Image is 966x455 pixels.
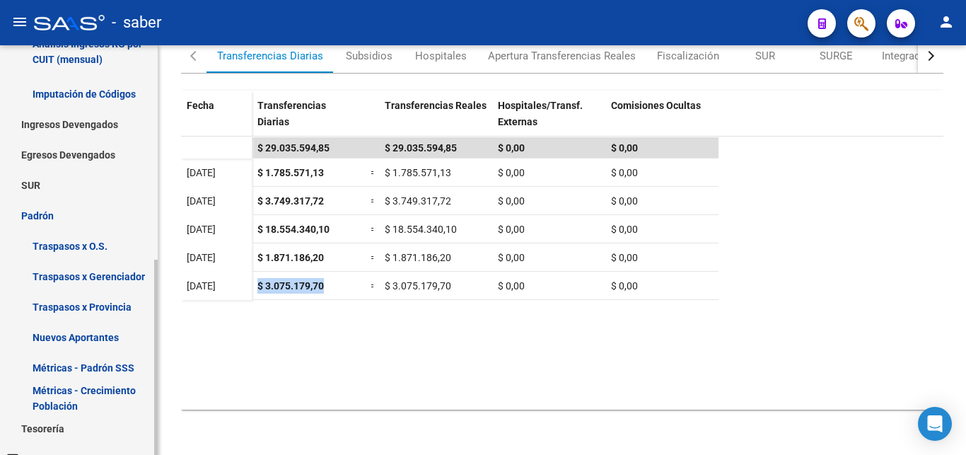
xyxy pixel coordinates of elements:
[379,91,492,150] datatable-header-cell: Transferencias Reales
[498,195,525,207] span: $ 0,00
[498,252,525,263] span: $ 0,00
[415,48,467,64] div: Hospitales
[371,195,376,207] span: =
[187,252,216,263] span: [DATE]
[187,195,216,207] span: [DATE]
[371,167,376,178] span: =
[938,13,955,30] mat-icon: person
[611,252,638,263] span: $ 0,00
[385,280,451,292] span: $ 3.075.179,70
[257,142,330,154] span: $ 29.035.594,85
[611,100,701,111] span: Comisiones Ocultas
[611,195,638,207] span: $ 0,00
[385,167,451,178] span: $ 1.785.571,13
[385,252,451,263] span: $ 1.871.186,20
[187,280,216,292] span: [DATE]
[492,91,605,150] datatable-header-cell: Hospitales/Transf. Externas
[181,91,252,150] datatable-header-cell: Fecha
[657,48,719,64] div: Fiscalización
[498,100,583,127] span: Hospitales/Transf. Externas
[257,167,324,178] span: $ 1.785.571,13
[611,280,638,292] span: $ 0,00
[488,48,636,64] div: Apertura Transferencias Reales
[755,48,775,64] div: SUR
[252,91,365,150] datatable-header-cell: Transferencias Diarias
[11,13,28,30] mat-icon: menu
[611,142,638,154] span: $ 0,00
[371,280,376,292] span: =
[257,224,330,235] span: $ 18.554.340,10
[918,407,952,441] div: Open Intercom Messenger
[820,48,853,64] div: SURGE
[498,142,525,154] span: $ 0,00
[346,48,392,64] div: Subsidios
[385,100,487,111] span: Transferencias Reales
[611,167,638,178] span: $ 0,00
[882,48,935,64] div: Integración
[498,224,525,235] span: $ 0,00
[257,280,324,292] span: $ 3.075.179,70
[498,167,525,178] span: $ 0,00
[257,100,326,127] span: Transferencias Diarias
[385,142,457,154] span: $ 29.035.594,85
[385,195,451,207] span: $ 3.749.317,72
[217,48,323,64] div: Transferencias Diarias
[257,252,324,263] span: $ 1.871.186,20
[611,224,638,235] span: $ 0,00
[187,167,216,178] span: [DATE]
[371,252,376,263] span: =
[498,280,525,292] span: $ 0,00
[371,224,376,235] span: =
[187,224,216,235] span: [DATE]
[187,100,214,111] span: Fecha
[385,224,457,235] span: $ 18.554.340,10
[112,7,161,38] span: - saber
[257,195,324,207] span: $ 3.749.317,72
[605,91,718,150] datatable-header-cell: Comisiones Ocultas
